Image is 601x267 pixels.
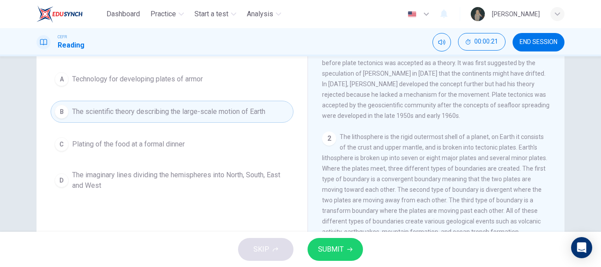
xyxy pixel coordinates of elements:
[103,6,143,22] button: Dashboard
[55,173,69,187] div: D
[55,137,69,151] div: C
[318,243,344,256] span: SUBMIT
[513,33,564,51] button: END SESSION
[243,6,285,22] button: Analysis
[72,170,290,191] span: The imaginary lines dividing the hemispheres into North, South, East and West
[520,39,557,46] span: END SESSION
[458,33,506,51] button: 00:00:21
[51,68,293,90] button: ATechnology for developing plates of armor
[458,33,506,51] div: Hide
[308,238,363,261] button: SUBMIT
[37,5,83,23] img: EduSynch logo
[150,9,176,19] span: Practice
[55,105,69,119] div: B
[571,237,592,258] div: Open Intercom Messenger
[322,132,336,146] div: 2
[474,38,498,45] span: 00:00:21
[471,7,485,21] img: Profile picture
[432,33,451,51] div: Mute
[106,9,140,19] span: Dashboard
[322,133,547,235] span: The lithosphere is the rigid outermost shell of a planet, on Earth it consists of the crust and u...
[58,40,84,51] h1: Reading
[247,9,273,19] span: Analysis
[72,139,185,150] span: Plating of the food at a formal dinner
[51,166,293,195] button: DThe imaginary lines dividing the hemispheres into North, South, East and West
[147,6,187,22] button: Practice
[72,106,265,117] span: The scientific theory describing the large-scale motion of Earth
[58,34,67,40] span: CEFR
[72,74,203,84] span: Technology for developing plates of armor
[37,5,103,23] a: EduSynch logo
[407,11,418,18] img: en
[194,9,228,19] span: Start a test
[492,9,540,19] div: [PERSON_NAME]
[191,6,240,22] button: Start a test
[51,101,293,123] button: BThe scientific theory describing the large-scale motion of Earth
[51,133,293,155] button: CPlating of the food at a formal dinner
[55,72,69,86] div: A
